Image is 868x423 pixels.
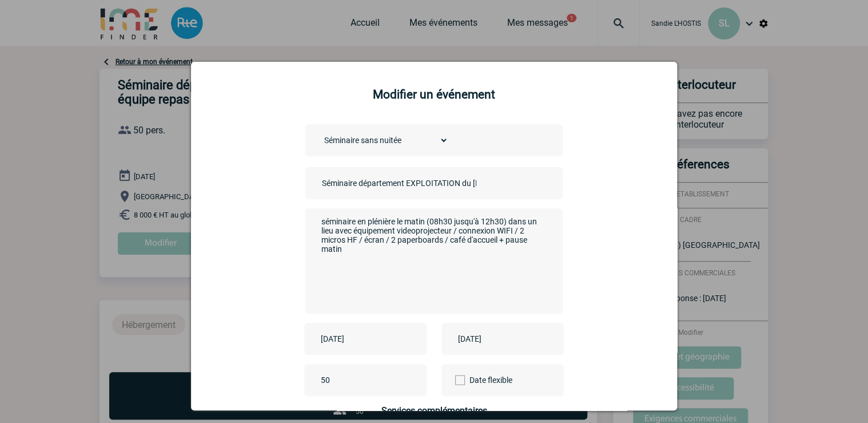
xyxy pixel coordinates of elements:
[319,176,479,191] input: Nom de l'événement
[455,364,494,396] label: Date flexible
[205,88,663,101] h2: Modifier un événement
[455,331,534,346] input: Date de fin
[318,331,397,346] input: Date de début
[305,405,563,416] h4: Services complémentaires
[318,373,425,388] input: Nombre de participants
